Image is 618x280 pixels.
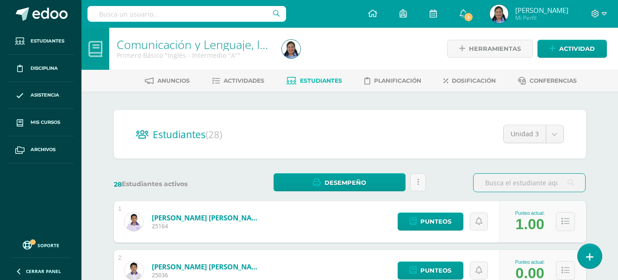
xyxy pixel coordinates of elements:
[206,128,222,141] span: (28)
[398,262,463,280] a: Punteos
[490,5,508,23] img: 7789f009e13315f724d5653bd3ad03c2.png
[420,262,451,279] span: Punteos
[515,211,545,216] div: Punteo actual:
[443,73,496,88] a: Dosificación
[152,222,263,230] span: 25164
[31,37,64,45] span: Estudiantes
[145,73,190,88] a: Anuncios
[504,125,563,143] a: Unidad 3
[11,238,70,251] a: Soporte
[212,73,264,88] a: Actividades
[398,213,463,231] a: Punteos
[274,173,406,191] a: Desempeño
[153,128,222,141] span: Estudiantes
[119,206,122,212] div: 1
[452,77,496,84] span: Dosificación
[26,268,61,274] span: Cerrar panel
[37,242,59,249] span: Soporte
[420,213,451,230] span: Punteos
[515,6,568,15] span: [PERSON_NAME]
[300,77,342,84] span: Estudiantes
[364,73,421,88] a: Planificación
[114,180,122,189] span: 28
[469,40,521,57] span: Herramientas
[518,73,577,88] a: Conferencias
[157,77,190,84] span: Anuncios
[152,213,263,222] a: [PERSON_NAME] [PERSON_NAME]
[7,109,74,136] a: Mis cursos
[31,119,60,126] span: Mis cursos
[530,77,577,84] span: Conferencias
[515,260,545,265] div: Punteo actual:
[152,262,263,271] a: [PERSON_NAME] [PERSON_NAME]
[117,38,271,51] h1: Comunicación y Lenguaje, Idioma Extranjero
[474,174,585,192] input: Busca el estudiante aquí...
[282,40,300,58] img: 7789f009e13315f724d5653bd3ad03c2.png
[287,73,342,88] a: Estudiantes
[7,136,74,164] a: Archivos
[511,125,539,143] span: Unidad 3
[125,213,143,231] img: 3542b5938fedc7808113607c30a7228b.png
[374,77,421,84] span: Planificación
[152,271,263,279] span: 25036
[7,55,74,82] a: Disciplina
[224,77,264,84] span: Actividades
[559,40,595,57] span: Actividad
[117,37,350,52] a: Comunicación y Lenguaje, Idioma Extranjero
[31,146,56,153] span: Archivos
[125,262,143,280] img: cea6f0c00fcf7808bfbd6f3cdc3165e8.png
[515,14,568,22] span: Mi Perfil
[516,216,544,233] div: 1.00
[447,40,533,58] a: Herramientas
[463,12,474,22] span: 1
[325,174,366,191] span: Desempeño
[537,40,607,58] a: Actividad
[7,82,74,110] a: Asistencia
[7,28,74,55] a: Estudiantes
[119,255,122,261] div: 2
[31,65,58,72] span: Disciplina
[114,180,226,189] label: Estudiantes activos
[31,91,59,99] span: Asistencia
[87,6,286,22] input: Busca un usuario...
[117,51,271,60] div: Primero Básico 'Inglés - Intermedio "A"'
